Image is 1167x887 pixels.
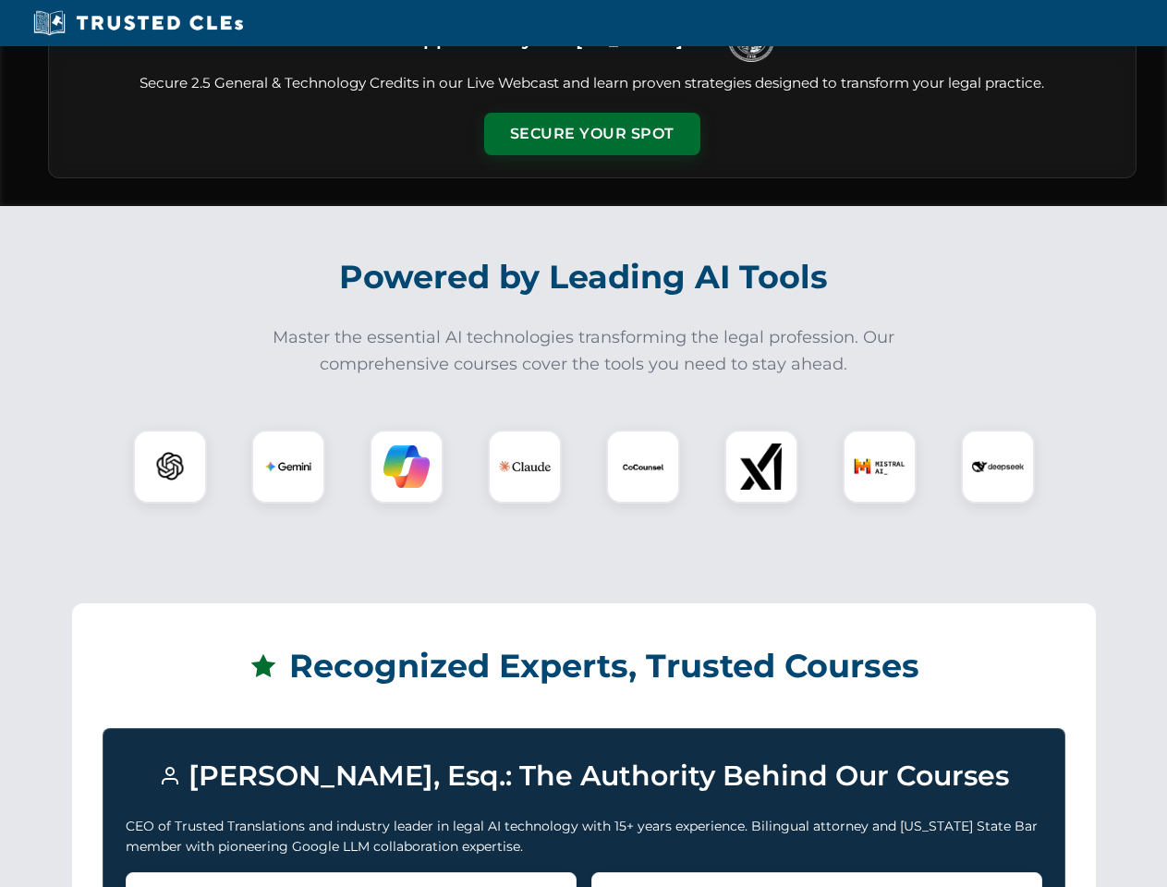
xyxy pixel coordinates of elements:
[28,9,249,37] img: Trusted CLEs
[724,430,798,504] div: xAI
[961,430,1035,504] div: DeepSeek
[143,440,197,493] img: ChatGPT Logo
[972,441,1024,492] img: DeepSeek Logo
[499,441,551,492] img: Claude Logo
[103,634,1065,699] h2: Recognized Experts, Trusted Courses
[620,443,666,490] img: CoCounsel Logo
[488,430,562,504] div: Claude
[843,430,917,504] div: Mistral AI
[370,430,444,504] div: Copilot
[854,441,906,492] img: Mistral AI Logo
[265,443,311,490] img: Gemini Logo
[126,816,1042,857] p: CEO of Trusted Translations and industry leader in legal AI technology with 15+ years experience....
[606,430,680,504] div: CoCounsel
[72,245,1096,310] h2: Powered by Leading AI Tools
[261,324,907,378] p: Master the essential AI technologies transforming the legal profession. Our comprehensive courses...
[133,430,207,504] div: ChatGPT
[251,430,325,504] div: Gemini
[126,751,1042,801] h3: [PERSON_NAME], Esq.: The Authority Behind Our Courses
[484,113,700,155] button: Secure Your Spot
[738,443,784,490] img: xAI Logo
[383,443,430,490] img: Copilot Logo
[71,73,1113,94] p: Secure 2.5 General & Technology Credits in our Live Webcast and learn proven strategies designed ...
